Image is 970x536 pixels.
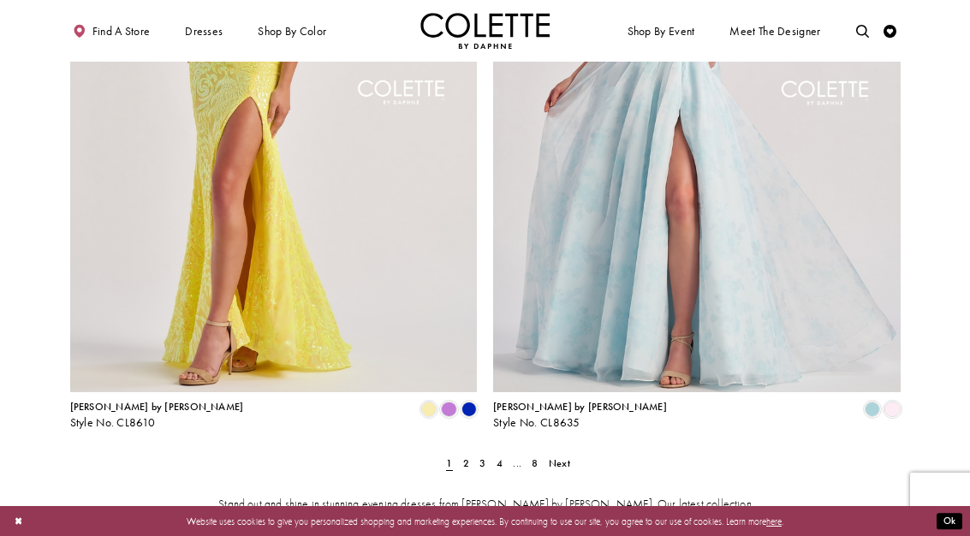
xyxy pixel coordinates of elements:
[441,402,456,417] i: Orchid
[865,402,880,417] i: Sky Blue
[727,13,824,49] a: Meet the designer
[70,415,156,430] span: Style No. CL8610
[853,13,872,49] a: Toggle search
[92,25,151,38] span: Find a store
[420,13,550,49] a: Visit Home Page
[497,456,503,470] span: 4
[766,515,782,527] a: here
[421,402,437,417] i: Sunshine
[461,402,477,417] i: Royal Blue
[476,454,490,473] a: Page 3
[493,400,667,414] span: [PERSON_NAME] by [PERSON_NAME]
[513,456,521,470] span: ...
[545,454,574,473] a: Next Page
[93,512,877,529] p: Website uses cookies to give you personalized shopping and marketing experiences. By continuing t...
[493,402,667,429] div: Colette by Daphne Style No. CL8635
[70,402,244,429] div: Colette by Daphne Style No. CL8610
[463,456,469,470] span: 2
[884,402,900,417] i: Light Pink
[443,454,456,473] span: Current Page
[420,13,550,49] img: Colette by Daphne
[509,454,526,473] a: ...
[8,509,29,533] button: Close Dialog
[937,513,962,529] button: Submit Dialog
[624,13,698,49] span: Shop By Event
[532,456,538,470] span: 8
[459,454,473,473] a: Page 2
[70,400,244,414] span: [PERSON_NAME] by [PERSON_NAME]
[70,13,153,49] a: Find a store
[493,415,580,430] span: Style No. CL8635
[182,13,226,49] span: Dresses
[185,25,223,38] span: Dresses
[446,456,452,470] span: 1
[492,454,506,473] a: Page 4
[729,25,820,38] span: Meet the designer
[528,454,542,473] a: Page 8
[479,456,485,470] span: 3
[881,13,901,49] a: Check Wishlist
[258,25,326,38] span: Shop by color
[549,456,570,470] span: Next
[255,13,330,49] span: Shop by color
[628,25,695,38] span: Shop By Event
